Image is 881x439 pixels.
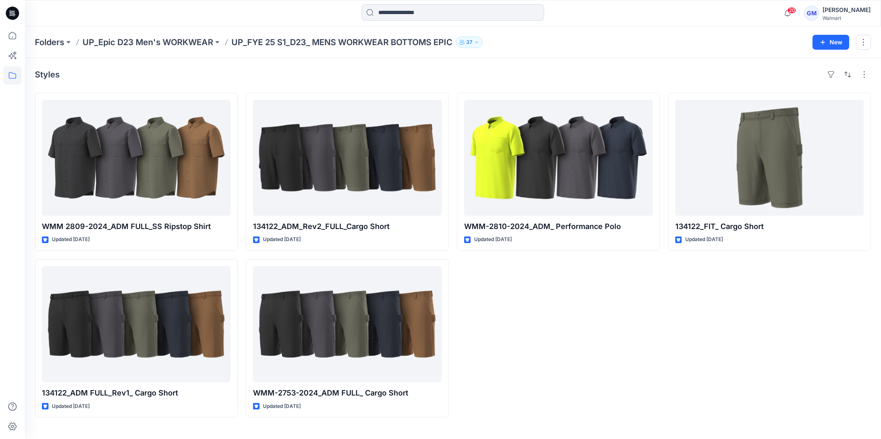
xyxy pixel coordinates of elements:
[35,70,60,80] h4: Styles
[804,6,819,21] div: GM
[42,266,231,382] a: 134122_ADM FULL_Rev1_ Cargo Short
[263,402,301,411] p: Updated [DATE]
[42,387,231,399] p: 134122_ADM FULL_Rev1_ Cargo Short
[787,7,796,14] span: 20
[42,221,231,232] p: WMM 2809-2024_ADM FULL_SS Ripstop Shirt
[83,36,213,48] a: UP_Epic D23 Men's WORKWEAR
[675,221,864,232] p: 134122_FIT_ Cargo Short
[231,36,453,48] p: UP_FYE 25 S1_D23_ MENS WORKWEAR BOTTOMS EPIC
[52,402,90,411] p: Updated [DATE]
[42,100,231,216] a: WMM 2809-2024_ADM FULL_SS Ripstop Shirt
[253,387,442,399] p: WMM-2753-2024_ADM FULL_ Cargo Short
[685,235,723,244] p: Updated [DATE]
[466,38,472,47] p: 37
[474,235,512,244] p: Updated [DATE]
[823,15,871,21] div: Walmart
[823,5,871,15] div: [PERSON_NAME]
[253,266,442,382] a: WMM-2753-2024_ADM FULL_ Cargo Short
[464,100,653,216] a: WMM-2810-2024_ADM_ Performance Polo
[813,35,849,50] button: New
[675,100,864,216] a: 134122_FIT_ Cargo Short
[263,235,301,244] p: Updated [DATE]
[35,36,64,48] a: Folders
[253,100,442,216] a: 134122_ADM_Rev2_FULL_Cargo Short
[52,235,90,244] p: Updated [DATE]
[464,221,653,232] p: WMM-2810-2024_ADM_ Performance Polo
[253,221,442,232] p: 134122_ADM_Rev2_FULL_Cargo Short
[456,36,483,48] button: 37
